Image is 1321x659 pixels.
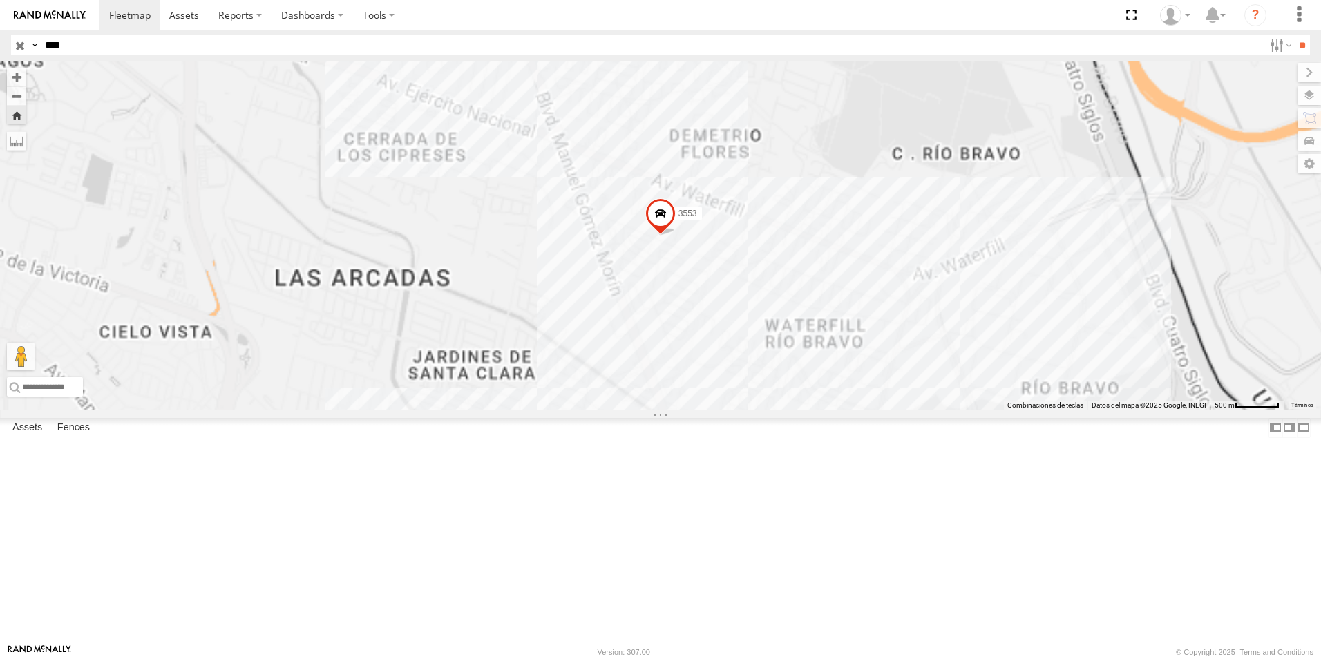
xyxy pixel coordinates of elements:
[1007,401,1083,410] button: Combinaciones de teclas
[6,418,49,437] label: Assets
[7,106,26,124] button: Zoom Home
[1298,154,1321,173] label: Map Settings
[7,68,26,86] button: Zoom in
[1210,401,1284,410] button: Escala del mapa: 500 m por 61 píxeles
[7,131,26,151] label: Measure
[8,645,71,659] a: Visit our Website
[1176,648,1313,656] div: © Copyright 2025 -
[14,10,86,20] img: rand-logo.svg
[1268,418,1282,438] label: Dock Summary Table to the Left
[1297,418,1311,438] label: Hide Summary Table
[1244,4,1266,26] i: ?
[598,648,650,656] div: Version: 307.00
[1282,418,1296,438] label: Dock Summary Table to the Right
[1215,401,1235,409] span: 500 m
[1155,5,1195,26] div: Zulma Brisa Rios
[7,343,35,370] button: Arrastra al hombrecito al mapa para abrir Street View
[1240,648,1313,656] a: Terms and Conditions
[29,35,40,55] label: Search Query
[678,209,697,218] span: 3553
[1291,403,1313,408] a: Términos (se abre en una nueva pestaña)
[50,418,97,437] label: Fences
[1264,35,1294,55] label: Search Filter Options
[7,86,26,106] button: Zoom out
[1092,401,1206,409] span: Datos del mapa ©2025 Google, INEGI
